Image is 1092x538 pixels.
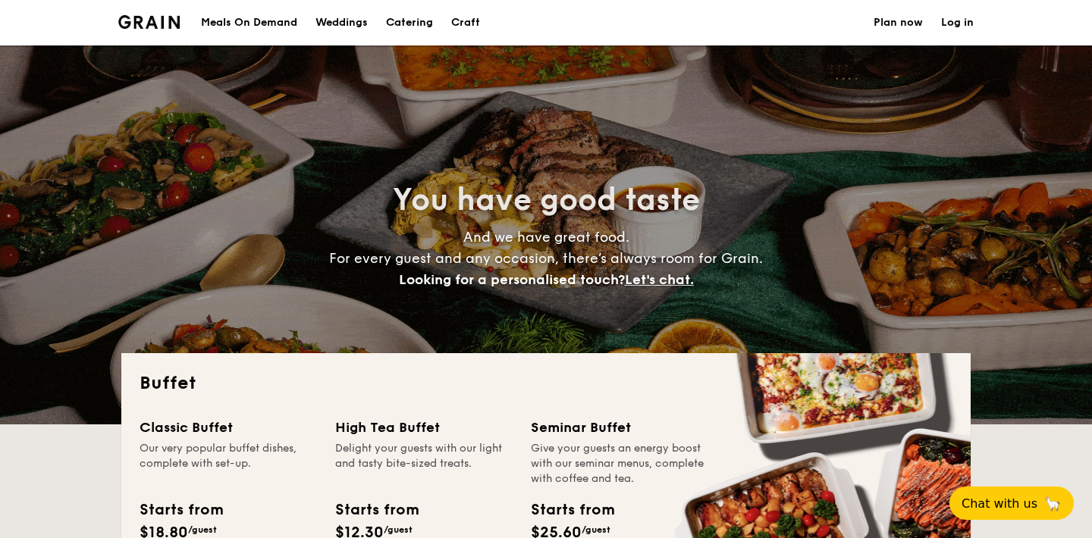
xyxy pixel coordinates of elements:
[140,499,222,521] div: Starts from
[118,15,180,29] img: Grain
[531,499,613,521] div: Starts from
[962,496,1037,511] span: Chat with us
[531,441,708,486] div: Give your guests an energy boost with our seminar menus, complete with coffee and tea.
[140,441,317,486] div: Our very popular buffet dishes, complete with set-up.
[335,417,513,438] div: High Tea Buffet
[1043,495,1062,512] span: 🦙
[140,417,317,438] div: Classic Buffet
[949,486,1074,520] button: Chat with us🦙
[335,441,513,486] div: Delight your guests with our light and tasty bite-sized treats.
[399,271,625,288] span: Looking for a personalised touch?
[384,524,413,535] span: /guest
[140,371,952,396] h2: Buffet
[582,524,610,535] span: /guest
[531,417,708,438] div: Seminar Buffet
[625,271,694,288] span: Let's chat.
[335,499,418,521] div: Starts from
[188,524,217,535] span: /guest
[118,15,180,29] a: Logotype
[393,182,700,218] span: You have good taste
[329,229,763,288] span: And we have great food. For every guest and any occasion, there’s always room for Grain.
